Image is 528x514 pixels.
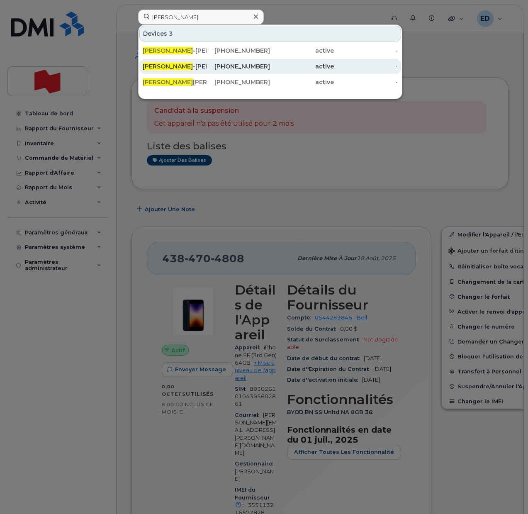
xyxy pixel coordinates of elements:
div: [PHONE_NUMBER] [207,78,270,86]
div: -[PERSON_NAME] (Retail Bond Desk) [143,46,207,55]
div: Devices [139,26,401,41]
a: [PERSON_NAME][PERSON_NAME][PHONE_NUMBER]active- [139,75,401,90]
div: [PHONE_NUMBER] [207,62,270,71]
div: active [270,46,334,55]
div: active [270,78,334,86]
div: active [270,62,334,71]
div: - [334,62,398,71]
span: [PERSON_NAME] [143,78,193,86]
div: - [334,46,398,55]
div: [PERSON_NAME] [143,78,207,86]
a: [PERSON_NAME]-[PERSON_NAME] (Retail Bond Desk)[PHONE_NUMBER]active- [139,43,401,58]
span: [PERSON_NAME] [143,63,193,70]
div: [PHONE_NUMBER] [207,46,270,55]
div: -[PERSON_NAME] [143,62,207,71]
div: - [334,78,398,86]
span: 3 [169,29,173,38]
a: [PERSON_NAME]-[PERSON_NAME][PHONE_NUMBER]active- [139,59,401,74]
span: [PERSON_NAME] [143,47,193,54]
